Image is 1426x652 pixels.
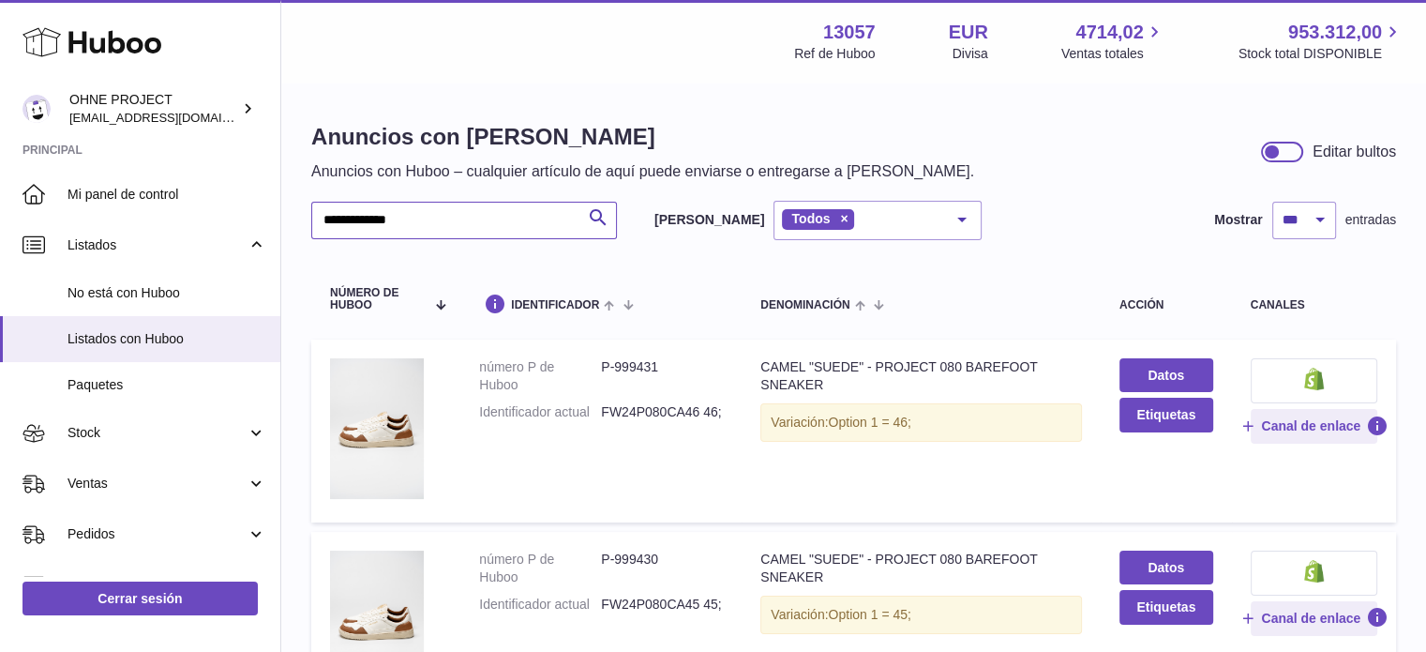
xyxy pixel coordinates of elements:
[953,45,988,63] div: Divisa
[1119,590,1213,624] button: Etiquetas
[1119,551,1213,584] a: Datos
[791,211,830,226] span: Todos
[949,20,988,45] strong: EUR
[23,95,51,123] img: internalAdmin-13057@internal.huboo.com
[1261,417,1360,434] span: Canal de enlace
[479,551,601,586] dt: número P de Huboo
[1119,398,1213,432] button: Etiquetas
[69,91,238,127] div: OHNE PROJECT
[1251,409,1377,443] button: Canal de enlace
[760,403,1082,442] div: Variación:
[311,122,974,152] h1: Anuncios con [PERSON_NAME]
[68,330,266,348] span: Listados con Huboo
[330,287,426,311] span: número de Huboo
[1304,560,1324,583] img: shopify-small.png
[760,299,849,311] span: denominación
[828,607,910,622] span: Option 1 = 45;
[1061,45,1165,63] span: Ventas totales
[823,20,876,45] strong: 13057
[1251,601,1377,635] button: Canal de enlace
[1238,20,1403,63] a: 953.312,00 Stock total DISPONIBLE
[68,186,266,204] span: Mi panel de control
[1075,20,1143,45] span: 4714,02
[794,45,875,63] div: Ref de Huboo
[654,211,764,229] label: [PERSON_NAME]
[479,403,601,421] dt: Identificador actual
[601,551,723,586] dd: P-999430
[68,284,266,302] span: No está con Huboo
[311,161,974,182] p: Anuncios con Huboo – cualquier artículo de aquí puede enviarse o entregarse a [PERSON_NAME].
[479,596,601,614] dt: Identificador actual
[69,110,276,125] span: [EMAIL_ADDRESS][DOMAIN_NAME]
[1304,368,1324,390] img: shopify-small.png
[68,475,247,493] span: Ventas
[68,376,266,394] span: Paquetes
[68,424,247,442] span: Stock
[511,299,599,311] span: identificador
[1313,142,1396,162] div: Editar bultos
[68,525,247,543] span: Pedidos
[1288,20,1382,45] span: 953.312,00
[1061,20,1165,63] a: 4714,02 Ventas totales
[601,596,723,614] dd: FW24P080CA45 45;
[23,582,258,615] a: Cerrar sesión
[68,576,266,594] span: Uso
[760,358,1082,394] div: CAMEL "SUEDE" - PROJECT 080 BAREFOOT SNEAKER
[1261,610,1360,627] span: Canal de enlace
[828,415,910,430] span: Option 1 = 46;
[1345,211,1396,229] span: entradas
[479,358,601,394] dt: número P de Huboo
[1251,299,1377,311] div: canales
[1214,211,1262,229] label: Mostrar
[1238,45,1403,63] span: Stock total DISPONIBLE
[330,358,424,499] img: CAMEL "SUEDE" - PROJECT 080 BAREFOOT SNEAKER
[760,551,1082,586] div: CAMEL "SUEDE" - PROJECT 080 BAREFOOT SNEAKER
[601,358,723,394] dd: P-999431
[1119,358,1213,392] a: Datos
[1119,299,1213,311] div: acción
[601,403,723,421] dd: FW24P080CA46 46;
[760,596,1082,634] div: Variación:
[68,236,247,254] span: Listados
